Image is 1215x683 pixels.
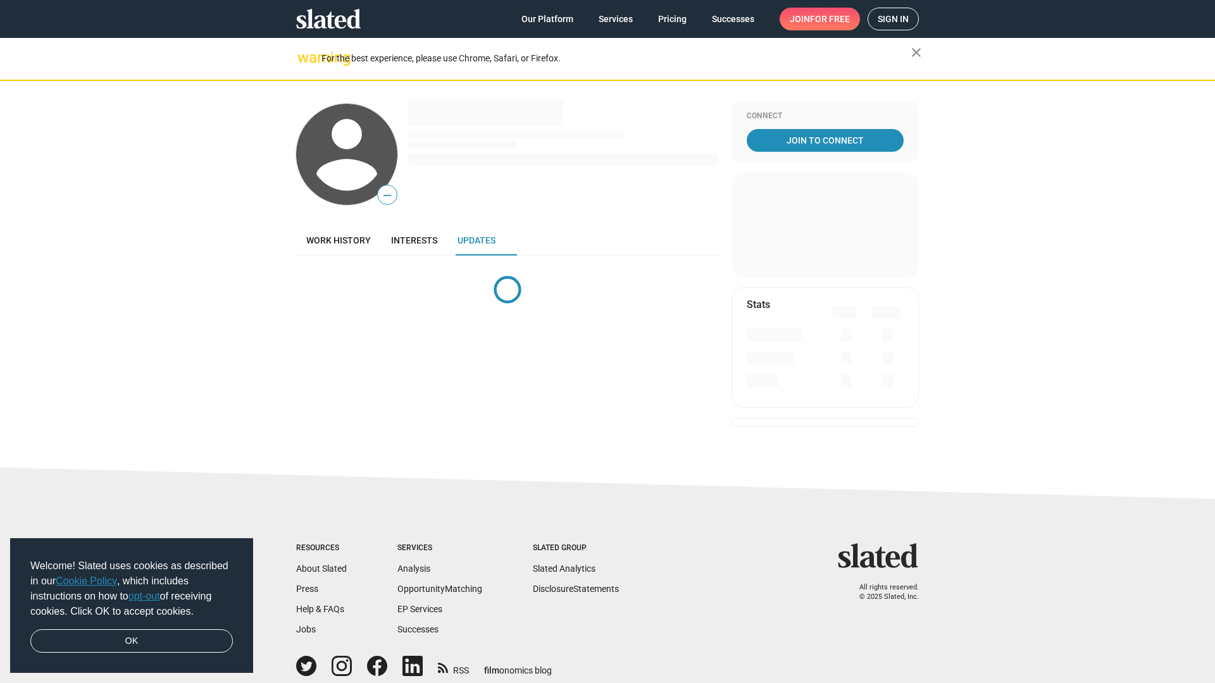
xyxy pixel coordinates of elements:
a: Successes [702,8,764,30]
div: For the best experience, please use Chrome, Safari, or Firefox. [321,50,911,67]
a: Cookie Policy [56,575,117,586]
a: Slated Analytics [533,563,595,574]
a: Work history [296,225,381,255]
mat-card-title: Stats [747,298,770,311]
div: Services [397,543,482,553]
a: filmonomics blog [484,655,552,677]
a: Our Platform [511,8,583,30]
a: RSS [438,657,469,677]
a: DisclosureStatements [533,584,619,594]
span: Our Platform [521,8,573,30]
span: Join To Connect [749,129,901,152]
span: Sign in [878,8,909,30]
span: — [378,187,397,204]
a: Join To Connect [747,129,904,152]
div: Slated Group [533,543,619,553]
div: Resources [296,543,347,553]
a: opt-out [128,591,160,601]
span: Welcome! Slated uses cookies as described in our , which includes instructions on how to of recei... [30,558,233,619]
a: Interests [381,225,447,255]
p: All rights reserved. © 2025 Slated, Inc. [846,583,919,601]
a: Services [589,8,643,30]
div: Connect [747,111,904,121]
span: Work history [306,235,371,245]
a: OpportunityMatching [397,584,482,594]
a: Analysis [397,563,430,574]
span: Pricing [658,8,687,30]
a: Jobs [296,624,316,634]
mat-icon: close [909,45,924,60]
span: Updates [458,235,495,245]
span: Join [790,8,850,30]
a: Press [296,584,318,594]
span: Interests [391,235,437,245]
span: Services [599,8,633,30]
a: Joinfor free [780,8,860,30]
span: film [484,665,499,675]
mat-icon: warning [297,50,313,65]
a: dismiss cookie message [30,629,233,653]
a: Successes [397,624,439,634]
a: About Slated [296,563,347,574]
a: Pricing [648,8,697,30]
span: Successes [712,8,754,30]
a: EP Services [397,604,442,614]
a: Updates [447,225,506,255]
a: Sign in [868,8,919,30]
span: for free [810,8,850,30]
div: cookieconsent [10,538,253,674]
a: Help & FAQs [296,604,344,614]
